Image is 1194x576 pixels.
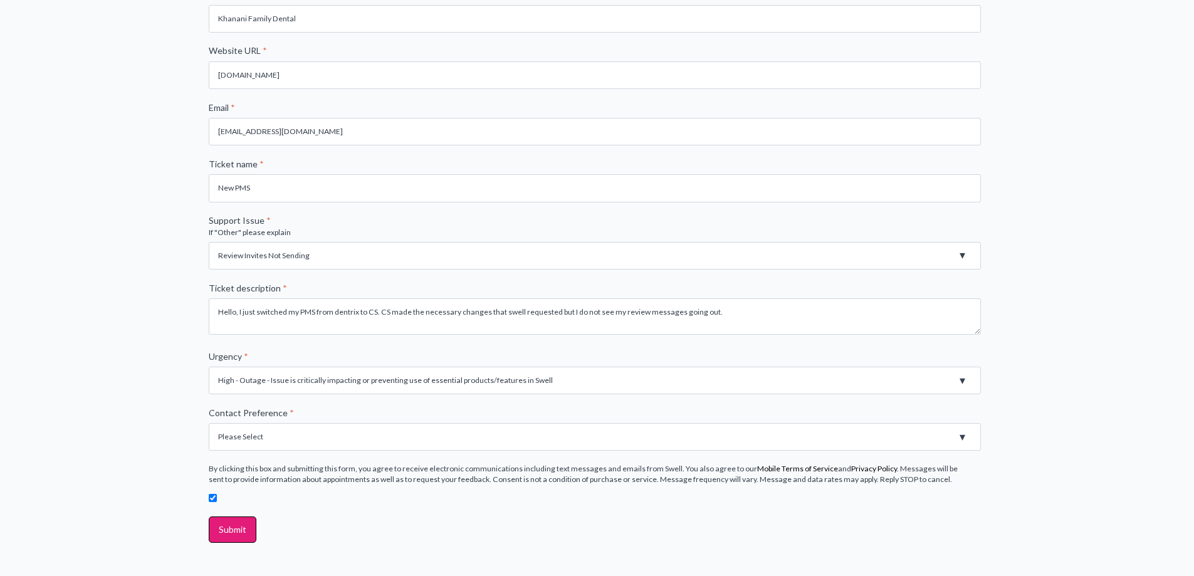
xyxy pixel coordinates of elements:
legend: If "Other" please explain [209,227,986,238]
span: Urgency [209,351,242,362]
span: Ticket description [209,283,281,293]
span: Contact Preference [209,407,288,418]
input: Submit [209,516,256,543]
textarea: Hello, I just switched my PMS from dentrix to CS. CS made the necessary changes that swell reques... [209,298,981,335]
span: Website URL [209,45,261,56]
a: Privacy Policy [851,464,897,473]
legend: By clicking this box and submitting this form, you agree to receive electronic communications inc... [209,463,986,484]
span: Support Issue [209,215,264,226]
a: Mobile Terms of Service [757,464,838,473]
span: Ticket name [209,159,258,169]
span: Email [209,102,229,113]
